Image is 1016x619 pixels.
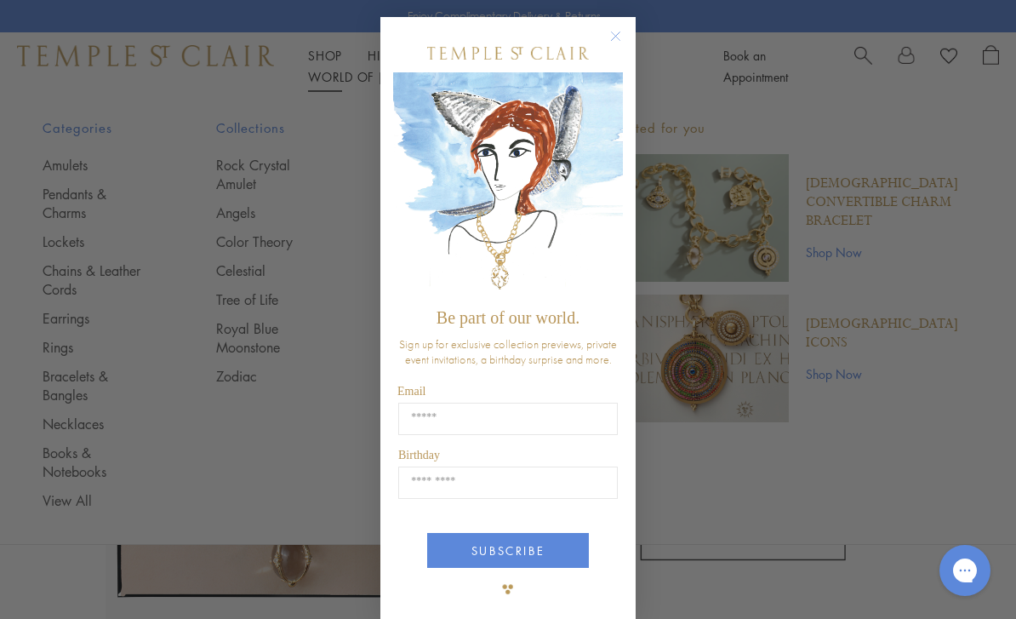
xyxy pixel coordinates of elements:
[397,385,425,398] span: Email
[427,533,589,568] button: SUBSCRIBE
[393,72,623,300] img: c4a9eb12-d91a-4d4a-8ee0-386386f4f338.jpeg
[491,572,525,606] img: TSC
[614,34,635,55] button: Close dialog
[437,308,579,327] span: Be part of our world.
[398,449,440,461] span: Birthday
[427,47,589,60] img: Temple St. Clair
[399,336,617,367] span: Sign up for exclusive collection previews, private event invitations, a birthday surprise and more.
[931,539,999,602] iframe: Gorgias live chat messenger
[398,403,618,435] input: Email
